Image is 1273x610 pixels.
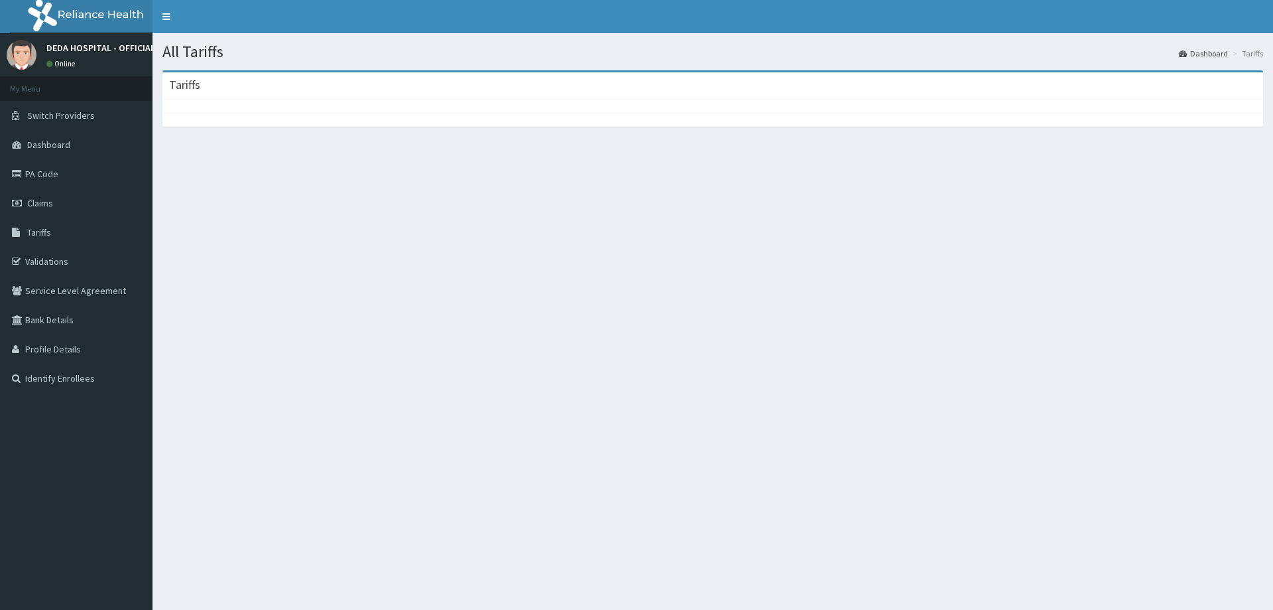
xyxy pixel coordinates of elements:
[27,110,95,121] span: Switch Providers
[27,197,53,209] span: Claims
[46,43,155,52] p: DEDA HOSPITAL - OFFICIAL
[1179,48,1228,59] a: Dashboard
[7,40,36,70] img: User Image
[27,139,70,151] span: Dashboard
[46,59,78,68] a: Online
[27,226,51,238] span: Tariffs
[1229,48,1263,59] li: Tariffs
[169,79,200,91] h3: Tariffs
[162,43,1263,60] h1: All Tariffs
